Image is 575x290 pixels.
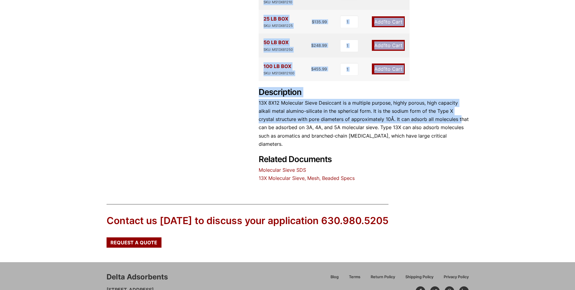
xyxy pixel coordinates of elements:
[264,70,294,76] div: SKU: MS13X812100
[444,275,469,279] span: Privacy Policy
[264,47,293,53] div: SKU: MS13X81250
[372,16,405,27] a: Add1to Cart
[259,87,469,97] h2: Description
[384,42,386,48] span: 1
[312,19,314,24] span: $
[110,240,157,245] span: Request a Quote
[107,272,168,282] div: Delta Adsorbents
[264,23,293,29] div: SKU: MS13X81225
[312,19,327,24] bdi: 135.99
[372,40,405,51] a: Add1to Cart
[311,43,327,48] bdi: 248.99
[264,15,293,29] div: 25 LB BOX
[325,274,344,284] a: Blog
[331,275,339,279] span: Blog
[344,274,366,284] a: Terms
[384,66,386,72] span: 1
[259,167,306,173] a: Molecular Sieve SDS
[264,38,293,52] div: 50 LB BOX
[264,62,294,76] div: 100 LB BOX
[311,43,314,48] span: $
[107,237,161,248] a: Request a Quote
[259,99,469,148] p: 13X 8X12 Molecular Sieve Desiccant is a multiple purpose, highly porous, high capacity alkali met...
[372,64,405,74] a: Add1to Cart
[259,175,355,181] a: 13X Molecular Sieve, Mesh, Beaded Specs
[311,67,327,71] bdi: 455.99
[366,274,400,284] a: Return Policy
[349,275,360,279] span: Terms
[311,67,314,71] span: $
[439,274,469,284] a: Privacy Policy
[400,274,439,284] a: Shipping Policy
[371,275,395,279] span: Return Policy
[405,275,433,279] span: Shipping Policy
[107,214,388,228] div: Contact us [DATE] to discuss your application 630.980.5205
[384,19,386,25] span: 1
